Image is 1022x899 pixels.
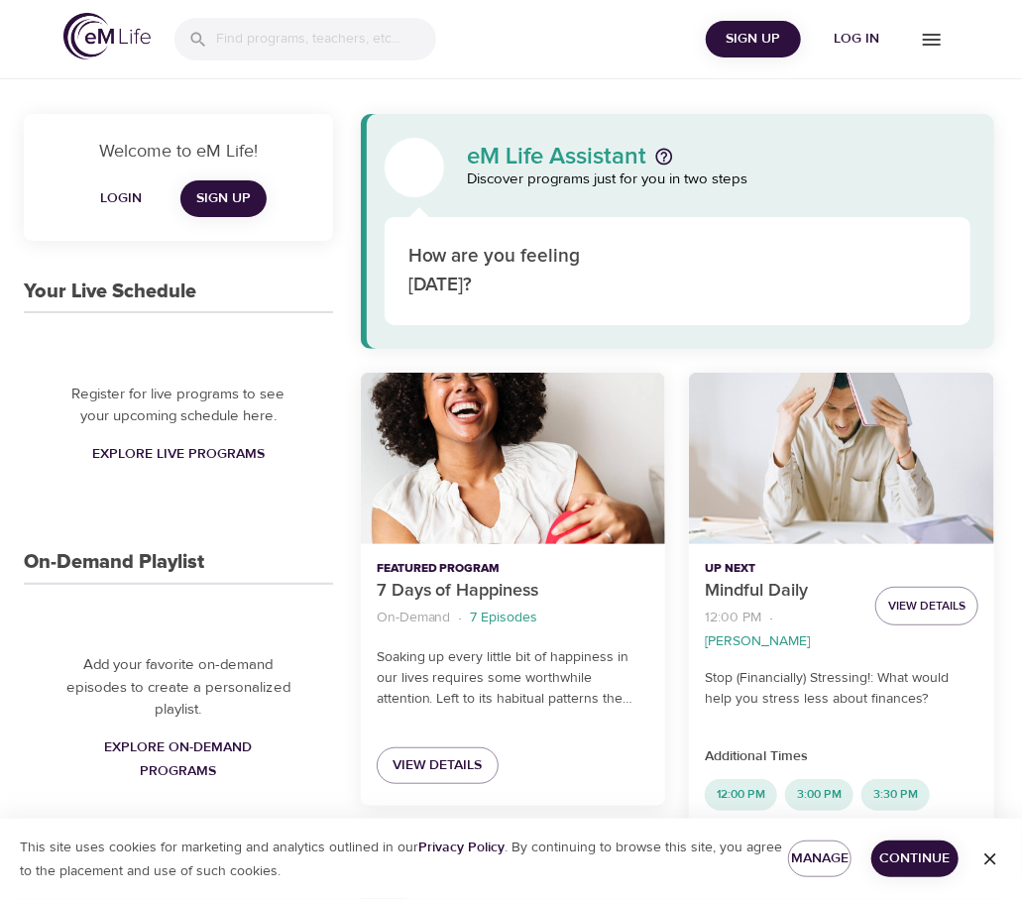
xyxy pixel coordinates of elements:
[63,781,293,848] p: Add your favorite on-demand episodes to create a personalized playlist.
[377,605,650,631] nav: breadcrumb
[689,373,994,544] button: Mindful Daily
[763,241,824,301] button: I'm feeling ok
[766,244,821,298] img: ok
[714,27,793,52] span: Sign Up
[887,846,943,871] span: Continue
[361,373,666,544] button: 7 Days of Happiness
[398,152,430,183] img: eM Life Assistant
[705,668,978,710] p: Stop (Financially) Stressing!: What would help you stress less about finances?
[24,281,196,303] h3: Your Live Schedule
[705,786,777,803] span: 12:00 PM
[705,779,777,811] div: 12:00 PM
[871,841,959,877] button: Continue
[861,786,930,803] span: 3:30 PM
[418,839,505,856] a: Privacy Policy
[804,846,836,871] span: Manage
[92,506,265,530] span: Explore Live Programs
[216,18,436,60] input: Find programs, teachers, etc...
[471,608,538,628] p: 7 Episodes
[180,180,267,217] a: Sign Up
[809,21,904,57] button: Log in
[393,753,483,778] span: View Details
[884,241,945,301] button: I'm feeling worst
[888,596,965,617] span: View Details
[706,244,760,298] img: good
[705,578,859,605] p: Mindful Daily
[63,447,293,492] p: Register for live programs to see your upcoming schedule here.
[904,12,959,66] button: menu
[139,353,218,432] img: Your Live Schedule
[705,560,859,578] p: Up Next
[827,244,881,298] img: bad
[861,779,930,811] div: 3:30 PM
[705,605,859,652] nav: breadcrumb
[705,608,761,628] p: 12:00 PM
[377,578,650,605] p: 7 Days of Happiness
[769,605,773,631] li: ·
[706,21,801,57] button: Sign Up
[377,647,650,710] p: Soaking up every little bit of happiness in our lives requires some worthwhile attention. Left to...
[377,747,499,784] a: View Details
[377,608,451,628] p: On-Demand
[84,500,273,536] a: Explore Live Programs
[705,746,978,767] p: Additional Times
[642,241,703,301] button: I'm feeling great
[408,243,619,299] p: How are you feeling [DATE]?
[703,241,763,301] button: I'm feeling good
[48,138,309,165] p: Welcome to eM Life!
[459,605,463,631] li: ·
[785,779,853,811] div: 3:00 PM
[824,241,884,301] button: I'm feeling bad
[139,688,218,767] img: On-Demand Playlist
[468,145,647,169] p: eM Life Assistant
[645,244,700,298] img: great
[24,615,204,637] h3: On-Demand Playlist
[705,631,810,652] p: [PERSON_NAME]
[196,186,251,211] span: Sign Up
[468,169,970,191] p: Discover programs just for you in two steps
[817,27,896,52] span: Log in
[377,560,650,578] p: Featured Program
[89,180,153,217] button: Login
[63,13,151,59] img: logo
[97,186,145,211] span: Login
[788,841,852,877] button: Manage
[785,786,853,803] span: 3:00 PM
[875,587,978,625] button: View Details
[887,244,942,298] img: worst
